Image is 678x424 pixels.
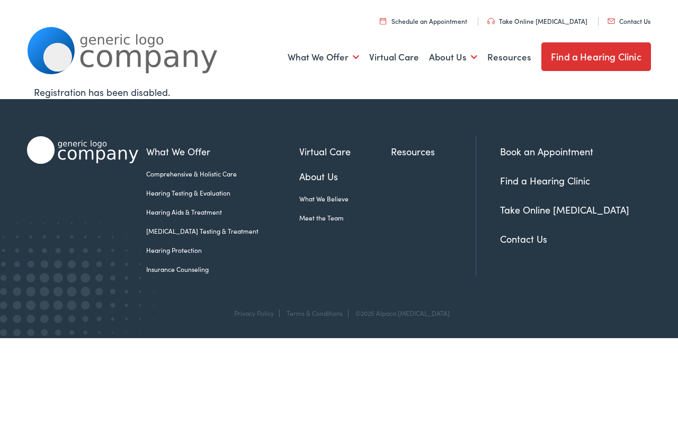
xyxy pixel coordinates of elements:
img: Alpaca Audiology [27,136,138,164]
a: Privacy Policy [234,308,274,317]
a: Virtual Care [299,144,391,158]
a: What We Believe [299,194,391,204]
a: Find a Hearing Clinic [500,174,590,187]
a: Hearing Protection [146,245,299,255]
a: Schedule an Appointment [380,16,467,25]
div: Registration has been disabled. [34,85,644,99]
a: Find a Hearing Clinic [541,42,651,71]
a: [MEDICAL_DATA] Testing & Treatment [146,226,299,236]
a: Hearing Aids & Treatment [146,207,299,217]
a: Contact Us [608,16,650,25]
a: Insurance Counseling [146,264,299,274]
a: Take Online [MEDICAL_DATA] [500,203,629,216]
img: utility icon [487,18,495,24]
a: What We Offer [288,38,359,77]
div: ©2025 Alpaca [MEDICAL_DATA] [350,310,450,317]
a: What We Offer [146,144,299,158]
a: Hearing Testing & Evaluation [146,188,299,198]
a: Contact Us [500,232,547,245]
img: utility icon [380,17,386,24]
a: About Us [429,38,477,77]
a: Resources [487,38,531,77]
a: Book an Appointment [500,145,593,158]
img: utility icon [608,19,615,24]
a: About Us [299,169,391,183]
a: Terms & Conditions [287,308,343,317]
a: Comprehensive & Holistic Care [146,169,299,179]
a: Meet the Team [299,213,391,223]
a: Take Online [MEDICAL_DATA] [487,16,587,25]
a: Virtual Care [369,38,419,77]
a: Resources [391,144,476,158]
